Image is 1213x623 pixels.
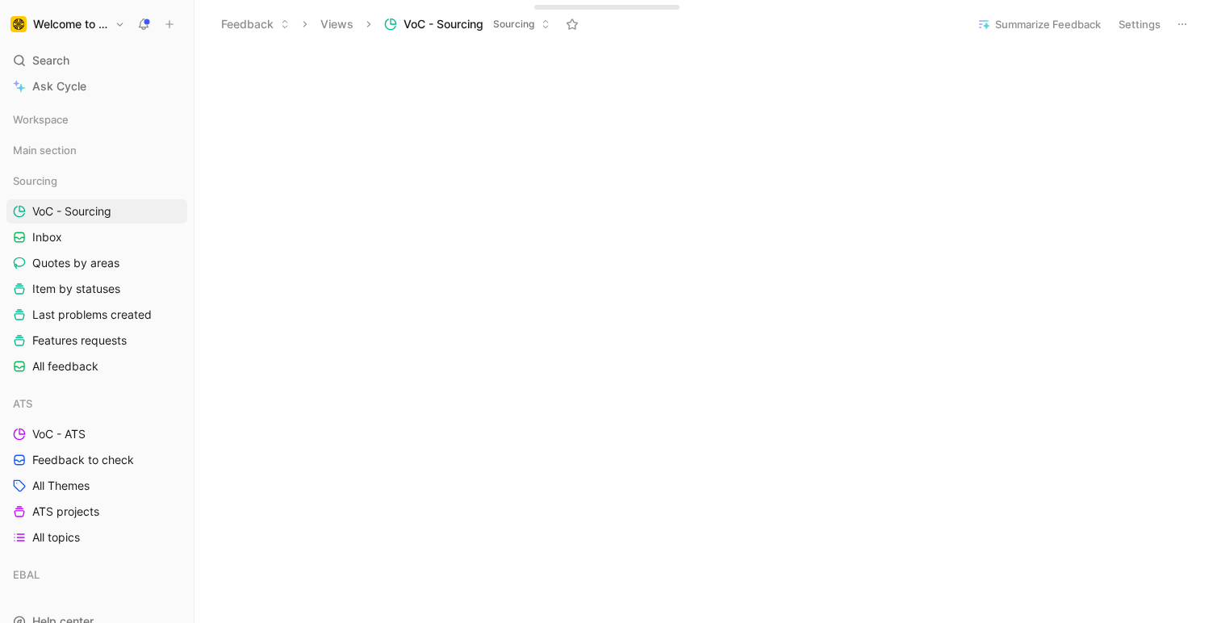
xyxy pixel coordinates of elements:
[377,12,558,36] button: VoC - SourcingSourcing
[32,332,127,349] span: Features requests
[10,16,27,32] img: Welcome to the Jungle
[6,138,187,162] div: Main section
[13,173,57,189] span: Sourcing
[32,478,90,494] span: All Themes
[313,12,361,36] button: Views
[13,567,40,583] span: EBAL
[13,395,32,412] span: ATS
[6,225,187,249] a: Inbox
[6,525,187,550] a: All topics
[6,391,187,550] div: ATSVoC - ATSFeedback to checkAll ThemesATS projectsAll topics
[6,391,187,416] div: ATS
[6,474,187,498] a: All Themes
[6,138,187,167] div: Main section
[6,277,187,301] a: Item by statuses
[970,13,1108,36] button: Summarize Feedback
[32,51,69,70] span: Search
[6,448,187,472] a: Feedback to check
[33,17,108,31] h1: Welcome to the Jungle
[13,142,77,158] span: Main section
[6,13,129,36] button: Welcome to the JungleWelcome to the Jungle
[6,169,187,193] div: Sourcing
[214,12,297,36] button: Feedback
[32,203,111,220] span: VoC - Sourcing
[32,358,98,374] span: All feedback
[6,303,187,327] a: Last problems created
[6,169,187,378] div: SourcingVoC - SourcingInboxQuotes by areasItem by statusesLast problems createdFeatures requestsA...
[6,199,187,224] a: VoC - Sourcing
[6,251,187,275] a: Quotes by areas
[6,74,187,98] a: Ask Cycle
[1111,13,1168,36] button: Settings
[32,529,80,546] span: All topics
[32,255,119,271] span: Quotes by areas
[6,562,187,587] div: EBAL
[32,452,134,468] span: Feedback to check
[32,426,86,442] span: VoC - ATS
[32,229,62,245] span: Inbox
[32,77,86,96] span: Ask Cycle
[404,16,483,32] span: VoC - Sourcing
[493,16,534,32] span: Sourcing
[32,307,152,323] span: Last problems created
[32,504,99,520] span: ATS projects
[6,107,187,132] div: Workspace
[32,281,120,297] span: Item by statuses
[6,48,187,73] div: Search
[6,328,187,353] a: Features requests
[6,562,187,592] div: EBAL
[6,354,187,378] a: All feedback
[6,500,187,524] a: ATS projects
[13,111,69,128] span: Workspace
[6,422,187,446] a: VoC - ATS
